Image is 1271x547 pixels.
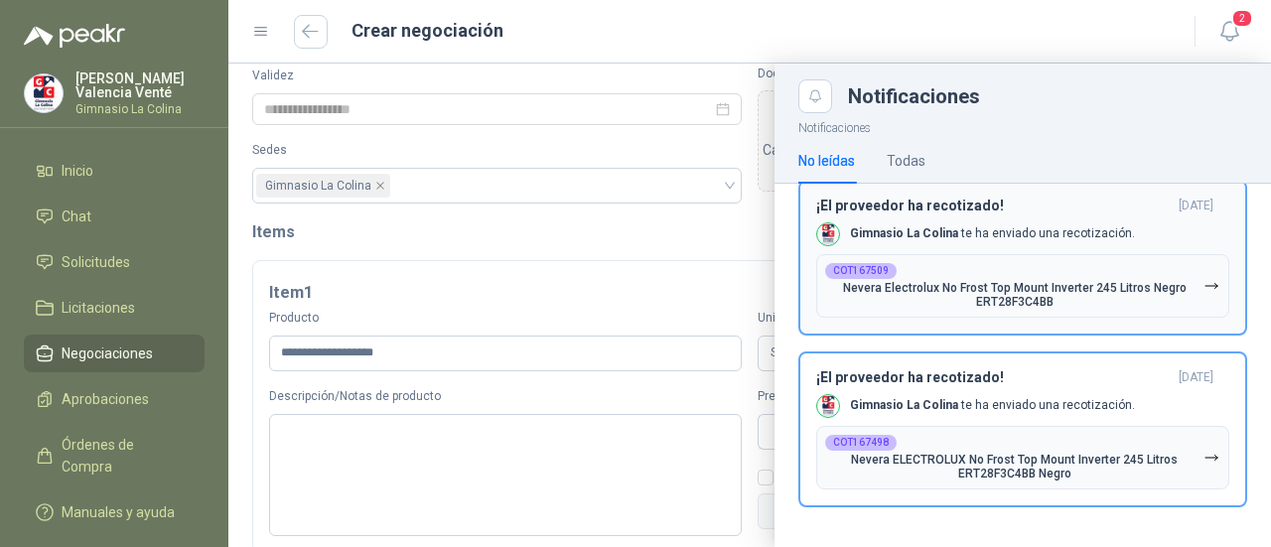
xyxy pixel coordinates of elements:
a: Órdenes de Compra [24,426,205,485]
b: COT167498 [833,438,889,448]
span: [DATE] [1179,198,1213,214]
span: Solicitudes [62,251,130,273]
a: Solicitudes [24,243,205,281]
img: Company Logo [25,74,63,112]
span: Negociaciones [62,342,153,364]
span: Aprobaciones [62,388,149,410]
div: No leídas [798,150,855,172]
span: Órdenes de Compra [62,434,186,478]
button: ¡El proveedor ha recotizado![DATE] Company LogoGimnasio La Colina te ha enviado una recotización.... [798,351,1247,507]
button: COT167498Nevera ELECTROLUX No Frost Top Mount Inverter 245 Litros ERT28F3C4BB Negro [816,426,1229,489]
p: Nevera Electrolux No Frost Top Mount Inverter 245 Litros Negro ERT28F3C4BB [825,281,1203,309]
h3: ¡El proveedor ha recotizado! [816,198,1171,214]
img: Company Logo [817,223,839,245]
p: Gimnasio La Colina [75,103,205,115]
a: Negociaciones [24,335,205,372]
img: Company Logo [817,395,839,417]
p: [PERSON_NAME] Valencia Venté [75,71,205,99]
span: 2 [1231,9,1253,28]
span: Inicio [62,160,93,182]
span: [DATE] [1179,369,1213,386]
a: Inicio [24,152,205,190]
div: Todas [887,150,925,172]
button: 2 [1211,14,1247,50]
p: Notificaciones [775,113,1271,138]
b: Gimnasio La Colina [850,226,958,240]
p: te ha enviado una recotización. [850,225,1135,242]
b: COT167509 [833,266,889,276]
a: Licitaciones [24,289,205,327]
b: Gimnasio La Colina [850,398,958,412]
span: Chat [62,205,91,227]
button: ¡El proveedor ha recotizado![DATE] Company LogoGimnasio La Colina te ha enviado una recotización.... [798,180,1247,336]
p: Nevera ELECTROLUX No Frost Top Mount Inverter 245 Litros ERT28F3C4BB Negro [825,453,1203,480]
span: Licitaciones [62,297,135,319]
h1: Crear negociación [352,17,503,45]
span: Manuales y ayuda [62,501,175,523]
button: COT167509Nevera Electrolux No Frost Top Mount Inverter 245 Litros Negro ERT28F3C4BB [816,254,1229,318]
div: Notificaciones [848,86,1247,106]
button: Close [798,79,832,113]
img: Logo peakr [24,24,125,48]
a: Manuales y ayuda [24,493,205,531]
h3: ¡El proveedor ha recotizado! [816,369,1171,386]
a: Aprobaciones [24,380,205,418]
p: te ha enviado una recotización. [850,397,1135,414]
a: Chat [24,198,205,235]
